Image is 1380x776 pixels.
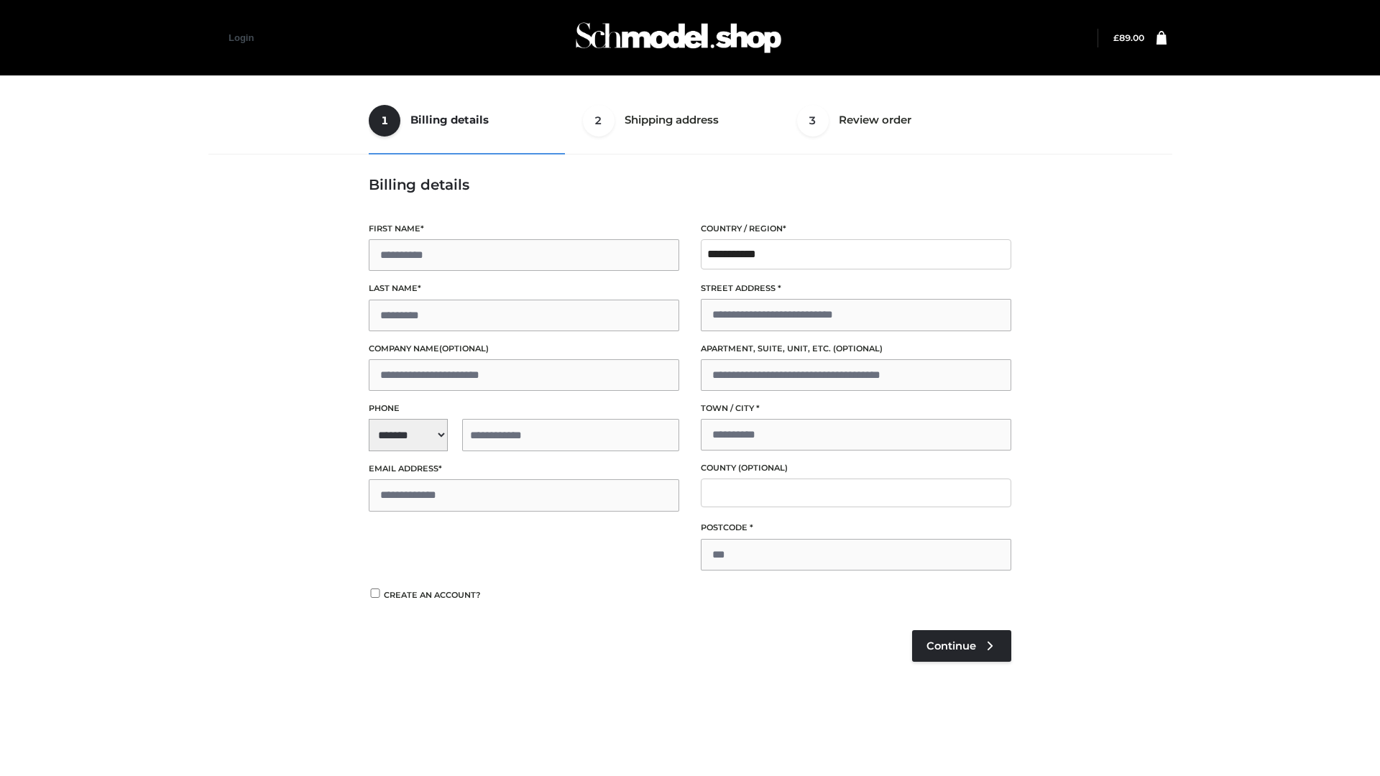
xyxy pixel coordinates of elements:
label: Company name [369,342,679,356]
a: Login [229,32,254,43]
label: Phone [369,402,679,415]
span: (optional) [738,463,788,473]
label: First name [369,222,679,236]
input: Create an account? [369,588,382,598]
span: (optional) [439,343,489,354]
bdi: 89.00 [1113,32,1144,43]
label: County [701,461,1011,475]
label: Email address [369,462,679,476]
label: Town / City [701,402,1011,415]
a: Continue [912,630,1011,662]
h3: Billing details [369,176,1011,193]
span: Create an account? [384,590,481,600]
span: £ [1113,32,1119,43]
label: Last name [369,282,679,295]
label: Postcode [701,521,1011,535]
label: Apartment, suite, unit, etc. [701,342,1011,356]
img: Schmodel Admin 964 [571,9,786,66]
span: (optional) [833,343,883,354]
label: Street address [701,282,1011,295]
span: Continue [926,639,976,652]
a: £89.00 [1113,32,1144,43]
label: Country / Region [701,222,1011,236]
